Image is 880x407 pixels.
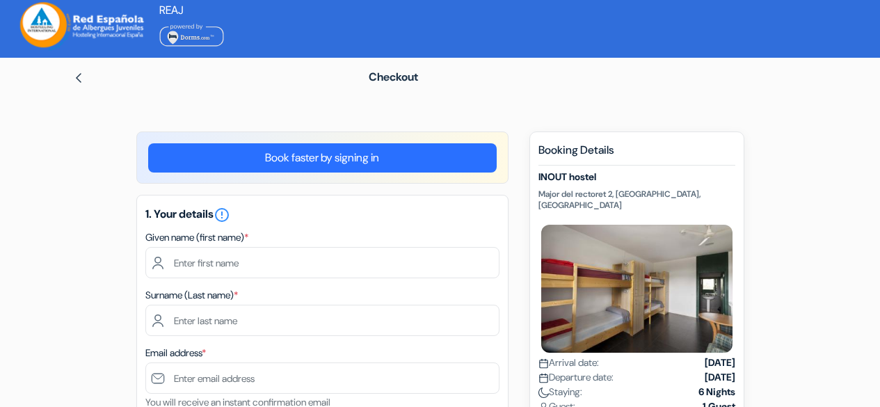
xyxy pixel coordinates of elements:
[145,288,238,303] label: Surname (Last name)
[145,247,499,278] input: Enter first name
[538,189,735,211] p: Major del rectoret 2, [GEOGRAPHIC_DATA], [GEOGRAPHIC_DATA]
[159,3,184,17] span: REAJ
[145,346,206,360] label: Email address
[148,143,497,173] a: Book faster by signing in
[538,385,582,399] span: Staying:
[73,72,84,83] img: left_arrow.svg
[538,356,599,370] span: Arrival date:
[538,171,735,183] h5: INOUT hostel
[538,143,735,166] h5: Booking Details
[538,370,614,385] span: Departure date:
[145,230,248,245] label: Given name (first name)
[145,362,499,394] input: Enter email address
[369,70,418,84] span: Checkout
[214,207,230,221] a: error_outline
[705,370,735,385] strong: [DATE]
[538,388,549,398] img: moon.svg
[538,358,549,369] img: calendar.svg
[698,385,735,399] strong: 6 Nights
[538,373,549,383] img: calendar.svg
[705,356,735,370] strong: [DATE]
[145,207,499,223] h5: 1. Your details
[214,207,230,223] i: error_outline
[145,305,499,336] input: Enter last name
